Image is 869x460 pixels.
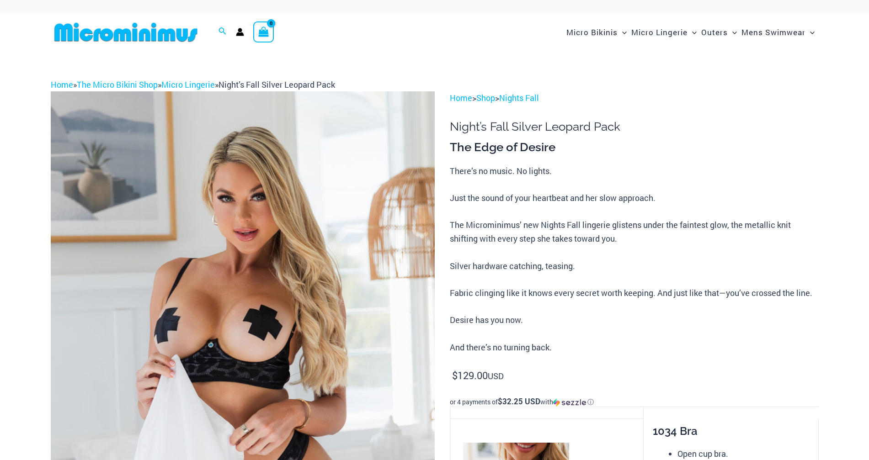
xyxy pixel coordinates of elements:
[805,21,815,44] span: Menu Toggle
[450,397,818,407] div: or 4 payments of$32.25 USDwithSezzle Click to learn more about Sezzle
[564,18,629,46] a: Micro BikinisMenu ToggleMenu Toggle
[450,120,818,134] h1: Night’s Fall Silver Leopard Pack
[631,21,688,44] span: Micro Lingerie
[629,18,699,46] a: Micro LingerieMenu ToggleMenu Toggle
[618,21,627,44] span: Menu Toggle
[498,396,540,407] span: $32.25 USD
[566,21,618,44] span: Micro Bikinis
[450,397,818,407] div: or 4 payments of with
[563,17,819,48] nav: Site Navigation
[653,424,698,438] span: 1034 Bra
[51,79,73,90] a: Home
[476,92,495,103] a: Shop
[51,79,335,90] span: » » »
[450,164,818,354] p: There’s no music. No lights. Just the sound of your heartbeat and her slow approach. The Micromin...
[701,21,728,44] span: Outers
[219,26,227,38] a: Search icon link
[728,21,737,44] span: Menu Toggle
[219,79,335,90] span: Night’s Fall Silver Leopard Pack
[739,18,817,46] a: Mens SwimwearMenu ToggleMenu Toggle
[236,28,244,36] a: Account icon link
[161,79,215,90] a: Micro Lingerie
[77,79,158,90] a: The Micro Bikini Shop
[452,369,458,382] span: $
[51,22,201,42] img: MM SHOP LOGO FLAT
[499,92,539,103] a: Nights Fall
[450,92,472,103] a: Home
[452,369,488,382] bdi: 129.00
[699,18,739,46] a: OutersMenu ToggleMenu Toggle
[688,21,697,44] span: Menu Toggle
[450,369,818,383] p: USD
[253,21,274,42] a: View Shopping Cart, empty
[553,398,586,407] img: Sezzle
[741,21,805,44] span: Mens Swimwear
[450,91,818,105] p: > >
[450,140,818,155] h3: The Edge of Desire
